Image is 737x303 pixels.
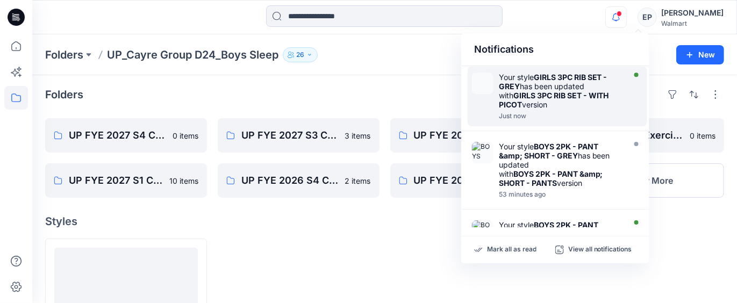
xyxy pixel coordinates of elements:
[472,142,493,163] img: BOYS 2PK - PANT & SHORT - PANTS
[218,163,380,198] a: UP FYE 2026 S4 Cayre Group D24 Boys Sleepwear2 items
[499,73,607,91] strong: GIRLS 3PC RIB SET - GREY
[45,88,83,101] h4: Folders
[568,245,632,255] p: View all notifications
[218,118,380,153] a: UP FYE 2027 S3 Cayre Group D24 Boys Sleepwear3 items
[345,130,371,141] p: 3 items
[661,19,724,27] div: Walmart
[169,175,198,186] p: 10 items
[241,128,339,143] p: UP FYE 2027 S3 Cayre Group D24 Boys Sleepwear
[414,173,511,188] p: UP FYE 2026 S3 Cayre Group D24 Boys Sleepwear
[173,130,198,141] p: 0 items
[499,142,622,187] div: Your style has been updated with version
[499,191,622,198] div: Thursday, September 18, 2025 18:18
[638,8,657,27] div: EP
[345,175,371,186] p: 2 items
[499,220,598,239] strong: BOYS 2PK - PANT &amp; SHORT - GREY
[461,33,649,66] div: Notifications
[107,47,278,62] p: UP_Cayre Group D24_Boys Sleep
[690,130,715,141] p: 0 items
[283,47,318,62] button: 26
[499,169,603,187] strong: BOYS 2PK - PANT &amp; SHORT - PANTS
[472,220,493,242] img: BOYS 2PK - PANT & SHORT - SHORT
[472,73,493,94] img: GIRLS 3PC RIB SET - WITH PICOT
[241,173,339,188] p: UP FYE 2026 S4 Cayre Group D24 Boys Sleepwear
[69,128,166,143] p: UP FYE 2027 S4 Cayre Group D24 Boys Sleepwear
[499,112,622,120] div: Thursday, September 18, 2025 19:10
[69,173,163,188] p: UP FYE 2027 S1 Cayre Group D24 Boys Sleepwear
[45,163,207,198] a: UP FYE 2027 S1 Cayre Group D24 Boys Sleepwear10 items
[390,118,552,153] a: UP FYE 2027 S2 Cayre Group D24 Boys Sleepwear3 items
[499,142,598,160] strong: BOYS 2PK - PANT &amp; SHORT - GREY
[45,215,724,228] h4: Styles
[499,220,622,239] div: Your style is ready
[487,245,536,255] p: Mark all as read
[45,118,207,153] a: UP FYE 2027 S4 Cayre Group D24 Boys Sleepwear0 items
[296,49,304,61] p: 26
[661,6,724,19] div: [PERSON_NAME]
[499,91,609,109] strong: GIRLS 3PC RIB SET - WITH PICOT
[390,163,552,198] a: UP FYE 2026 S3 Cayre Group D24 Boys Sleepwear3 items
[499,73,622,109] div: Your style has been updated with version
[414,128,511,143] p: UP FYE 2027 S2 Cayre Group D24 Boys Sleepwear
[45,47,83,62] a: Folders
[676,45,724,64] button: New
